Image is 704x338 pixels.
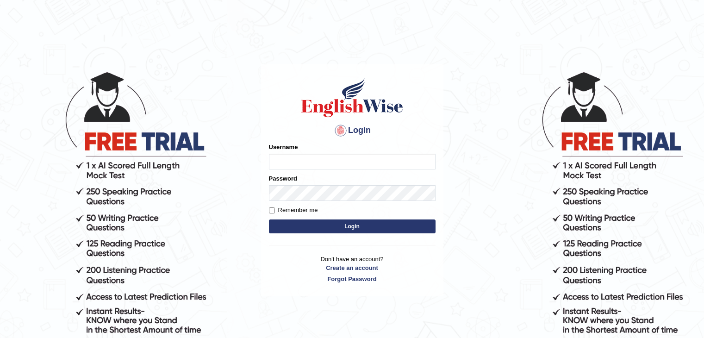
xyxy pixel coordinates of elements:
label: Password [269,174,297,183]
h4: Login [269,123,436,138]
label: Username [269,143,298,151]
button: Login [269,219,436,233]
a: Create an account [269,263,436,272]
a: Forgot Password [269,275,436,283]
p: Don't have an account? [269,255,436,283]
input: Remember me [269,207,275,213]
img: Logo of English Wise sign in for intelligent practice with AI [299,77,405,119]
label: Remember me [269,206,318,215]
